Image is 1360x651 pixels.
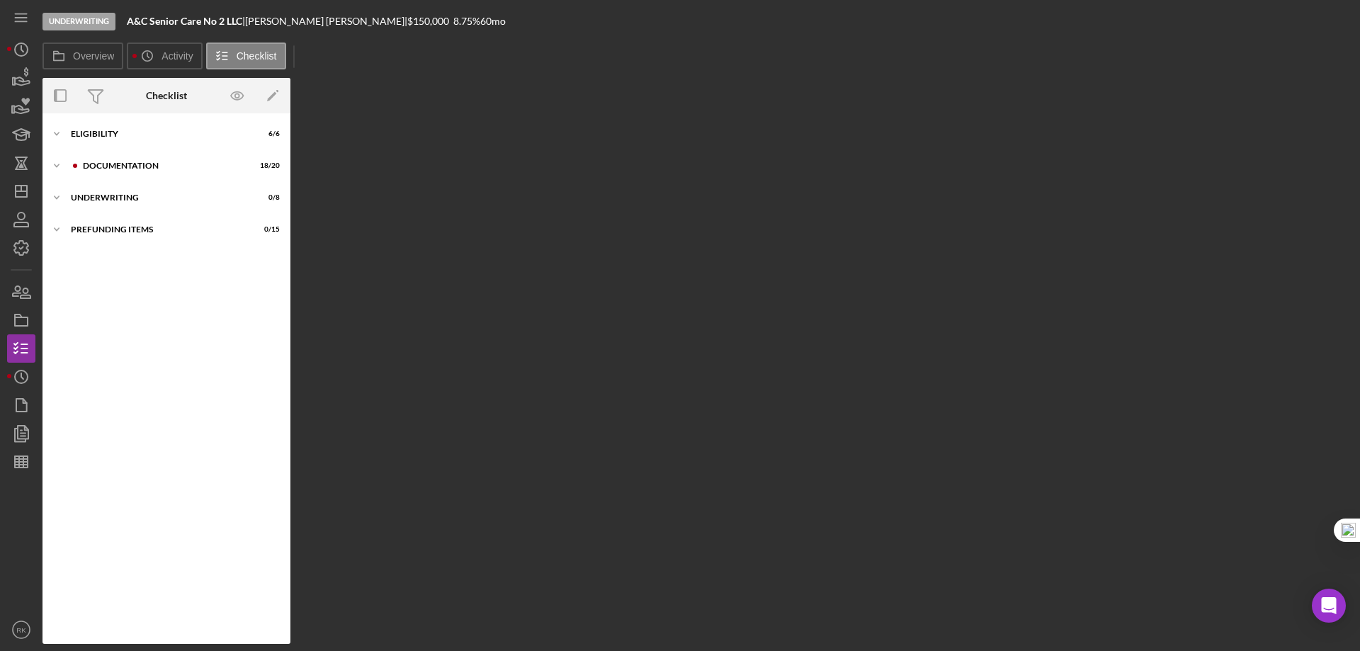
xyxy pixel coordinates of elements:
label: Checklist [237,50,277,62]
button: Overview [42,43,123,69]
div: 0 / 8 [254,193,280,202]
img: one_i.png [1341,523,1356,538]
div: [PERSON_NAME] [PERSON_NAME] | [245,16,407,27]
div: Prefunding Items [71,225,244,234]
button: Checklist [206,43,286,69]
div: | [127,16,245,27]
div: Checklist [146,90,187,101]
div: Underwriting [42,13,115,30]
button: RK [7,616,35,644]
span: $150,000 [407,15,449,27]
div: Documentation [83,162,244,170]
text: RK [16,626,26,634]
div: 18 / 20 [254,162,280,170]
div: 0 / 15 [254,225,280,234]
div: 60 mo [480,16,506,27]
label: Activity [161,50,193,62]
b: A&C Senior Care No 2 LLC [127,15,242,27]
button: Activity [127,43,202,69]
div: 8.75 % [453,16,480,27]
div: 6 / 6 [254,130,280,138]
label: Overview [73,50,114,62]
div: Eligibility [71,130,244,138]
div: Open Intercom Messenger [1312,589,1346,623]
div: Underwriting [71,193,244,202]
